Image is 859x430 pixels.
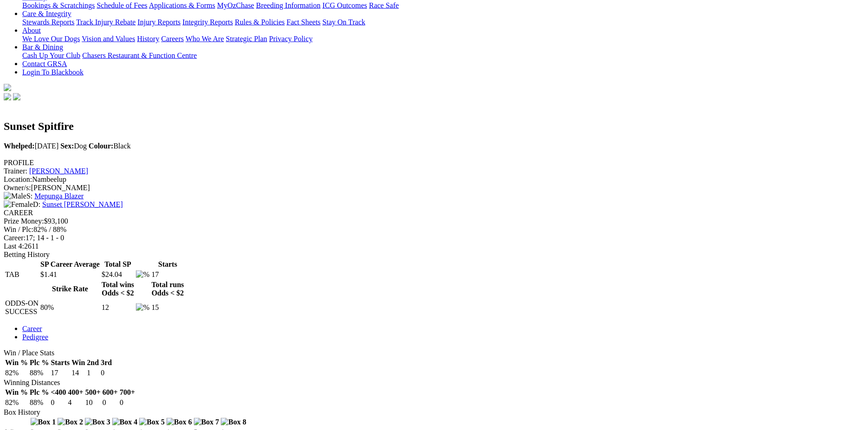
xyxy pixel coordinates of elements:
img: Box 4 [112,418,138,426]
img: Box 8 [221,418,246,426]
a: Rules & Policies [235,18,285,26]
a: Bar & Dining [22,43,63,51]
div: Win / Place Stats [4,349,855,357]
th: <400 [50,388,66,397]
a: Strategic Plan [226,35,267,43]
th: Plc % [29,388,49,397]
a: Stewards Reports [22,18,74,26]
b: Sex: [60,142,74,150]
a: Login To Blackbook [22,68,83,76]
th: 3rd [100,358,112,367]
a: Track Injury Rebate [76,18,135,26]
b: Colour: [89,142,113,150]
span: Dog [60,142,87,150]
a: Who We Are [186,35,224,43]
a: Breeding Information [256,1,321,9]
th: Win % [5,358,28,367]
a: Race Safe [369,1,398,9]
div: [PERSON_NAME] [4,184,855,192]
th: Strike Rate [40,280,100,298]
td: 1 [86,368,99,378]
th: 600+ [102,388,118,397]
div: Care & Integrity [22,18,855,26]
div: Box History [4,408,855,417]
a: Contact GRSA [22,60,67,68]
th: Plc % [29,358,49,367]
b: Whelped: [4,142,35,150]
img: Box 7 [194,418,219,426]
img: facebook.svg [4,93,11,101]
a: Careers [161,35,184,43]
div: Nambeelup [4,175,855,184]
th: Win [71,358,85,367]
img: Box 3 [85,418,110,426]
img: Box 1 [31,418,56,426]
span: Owner/s: [4,184,31,192]
a: History [137,35,159,43]
span: D: [4,200,40,208]
div: PROFILE [4,159,855,167]
a: Chasers Restaurant & Function Centre [82,51,197,59]
span: S: [4,192,32,200]
td: TAB [5,270,39,279]
td: 82% [5,368,28,378]
th: 2nd [86,358,99,367]
img: Box 2 [58,418,83,426]
img: % [136,303,149,312]
a: We Love Our Dogs [22,35,80,43]
h2: Sunset Spitfire [4,120,855,133]
a: Care & Integrity [22,10,71,18]
th: SP Career Average [40,260,100,269]
div: Industry [22,1,855,10]
th: 500+ [85,388,101,397]
td: 15 [151,299,184,316]
img: Box 6 [167,418,192,426]
a: Vision and Values [82,35,135,43]
th: 400+ [68,388,84,397]
a: Fact Sheets [287,18,321,26]
th: Total SP [101,260,135,269]
div: $93,100 [4,217,855,225]
td: 4 [68,398,84,407]
a: ICG Outcomes [322,1,367,9]
td: ODDS-ON SUCCESS [5,299,39,316]
div: 2611 [4,242,855,250]
td: $24.04 [101,270,135,279]
span: Prize Money: [4,217,44,225]
th: Starts [151,260,184,269]
span: Location: [4,175,32,183]
div: Winning Distances [4,379,855,387]
img: Box 5 [139,418,165,426]
div: CAREER [4,209,855,217]
a: Career [22,325,42,333]
td: 17 [50,368,70,378]
a: Applications & Forms [149,1,215,9]
div: About [22,35,855,43]
td: 88% [29,368,49,378]
div: Bar & Dining [22,51,855,60]
span: Black [89,142,131,150]
img: Female [4,200,33,209]
a: Integrity Reports [182,18,233,26]
div: 82% / 88% [4,225,855,234]
td: 12 [101,299,135,316]
a: Mepunga Blazer [34,192,83,200]
img: twitter.svg [13,93,20,101]
td: 82% [5,398,28,407]
td: 17 [151,270,184,279]
span: Win / Plc: [4,225,33,233]
div: Betting History [4,250,855,259]
a: Privacy Policy [269,35,313,43]
img: % [136,270,149,279]
a: Pedigree [22,333,48,341]
img: logo-grsa-white.png [4,84,11,91]
th: Starts [50,358,70,367]
td: 0 [50,398,66,407]
div: 17; 14 - 1 - 0 [4,234,855,242]
a: [PERSON_NAME] [29,167,88,175]
th: 700+ [119,388,135,397]
a: Injury Reports [137,18,180,26]
td: 10 [85,398,101,407]
th: Total runs Odds < $2 [151,280,184,298]
td: 80% [40,299,100,316]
